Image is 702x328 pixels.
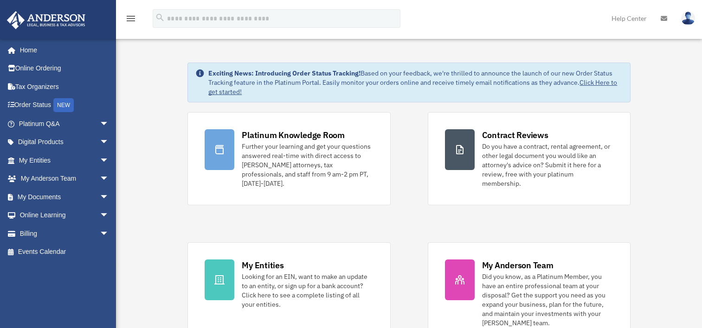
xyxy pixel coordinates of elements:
[4,11,88,29] img: Anderson Advisors Platinum Portal
[100,114,118,133] span: arrow_drop_down
[482,129,548,141] div: Contract Reviews
[100,170,118,189] span: arrow_drop_down
[100,151,118,170] span: arrow_drop_down
[6,188,123,206] a: My Documentsarrow_drop_down
[242,272,373,309] div: Looking for an EIN, want to make an update to an entity, or sign up for a bank account? Click her...
[6,59,123,78] a: Online Ordering
[242,129,345,141] div: Platinum Knowledge Room
[428,112,631,205] a: Contract Reviews Do you have a contract, rental agreement, or other legal document you would like...
[6,133,123,151] a: Digital Productsarrow_drop_down
[6,243,123,261] a: Events Calendar
[100,206,118,225] span: arrow_drop_down
[125,16,136,24] a: menu
[187,112,390,205] a: Platinum Knowledge Room Further your learning and get your questions answered real-time with dire...
[125,13,136,24] i: menu
[100,224,118,243] span: arrow_drop_down
[6,170,123,188] a: My Anderson Teamarrow_drop_down
[208,78,617,96] a: Click Here to get started!
[6,151,123,170] a: My Entitiesarrow_drop_down
[208,69,622,96] div: Based on your feedback, we're thrilled to announce the launch of our new Order Status Tracking fe...
[6,77,123,96] a: Tax Organizers
[6,114,123,133] a: Platinum Q&Aarrow_drop_down
[482,142,613,188] div: Do you have a contract, rental agreement, or other legal document you would like an attorney's ad...
[6,96,123,115] a: Order StatusNEW
[482,272,613,328] div: Did you know, as a Platinum Member, you have an entire professional team at your disposal? Get th...
[242,259,283,271] div: My Entities
[681,12,695,25] img: User Pic
[6,206,123,225] a: Online Learningarrow_drop_down
[155,13,165,23] i: search
[482,259,554,271] div: My Anderson Team
[6,224,123,243] a: Billingarrow_drop_down
[100,133,118,152] span: arrow_drop_down
[53,98,74,112] div: NEW
[242,142,373,188] div: Further your learning and get your questions answered real-time with direct access to [PERSON_NAM...
[6,41,118,59] a: Home
[100,188,118,207] span: arrow_drop_down
[208,69,361,77] strong: Exciting News: Introducing Order Status Tracking!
